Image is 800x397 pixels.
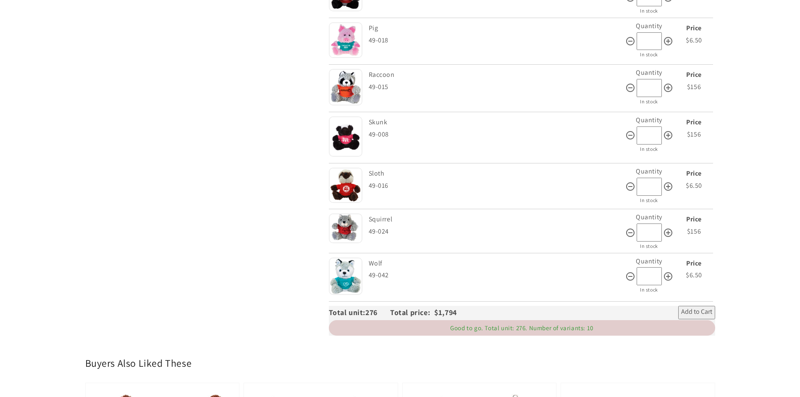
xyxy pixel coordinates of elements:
[369,22,623,34] div: Pig
[329,69,362,105] img: Raccoon
[687,227,701,236] span: $156
[369,129,625,141] div: 49-008
[369,213,623,226] div: Squirrel
[625,145,673,154] div: In stock
[329,213,362,243] img: Squirrel
[681,308,712,318] span: Add to Cart
[434,308,457,317] span: $1,794
[369,116,623,129] div: Skunk
[625,196,673,205] div: In stock
[625,6,673,16] div: In stock
[687,82,701,91] span: $156
[369,180,625,192] div: 49-016
[369,269,625,281] div: 49-042
[675,69,713,81] div: Price
[636,167,662,176] label: Quantity
[329,258,362,295] img: Wolf
[329,116,362,157] img: Skunk
[369,34,625,47] div: 49-018
[686,181,702,190] span: $6.50
[625,97,673,106] div: In stock
[450,324,593,332] span: Good to go. Total unit: 276. Number of variants: 10
[678,306,715,319] button: Add to Cart
[625,50,673,59] div: In stock
[675,258,713,270] div: Price
[675,22,713,34] div: Price
[686,36,702,45] span: $6.50
[369,258,623,270] div: Wolf
[365,308,390,317] span: 276
[636,257,662,266] label: Quantity
[687,130,701,139] span: $156
[369,81,625,93] div: 49-015
[329,168,362,202] img: Sloth
[636,21,662,30] label: Quantity
[636,68,662,77] label: Quantity
[369,69,623,81] div: Raccoon
[625,242,673,251] div: In stock
[686,271,702,279] span: $6.50
[636,213,662,221] label: Quantity
[329,22,362,58] img: Pig
[85,357,715,370] h2: Buyers Also Liked These
[675,213,713,226] div: Price
[625,285,673,294] div: In stock
[369,168,623,180] div: Sloth
[636,116,662,124] label: Quantity
[675,168,713,180] div: Price
[369,226,625,238] div: 49-024
[675,116,713,129] div: Price
[329,306,435,319] div: Total unit: Total price:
